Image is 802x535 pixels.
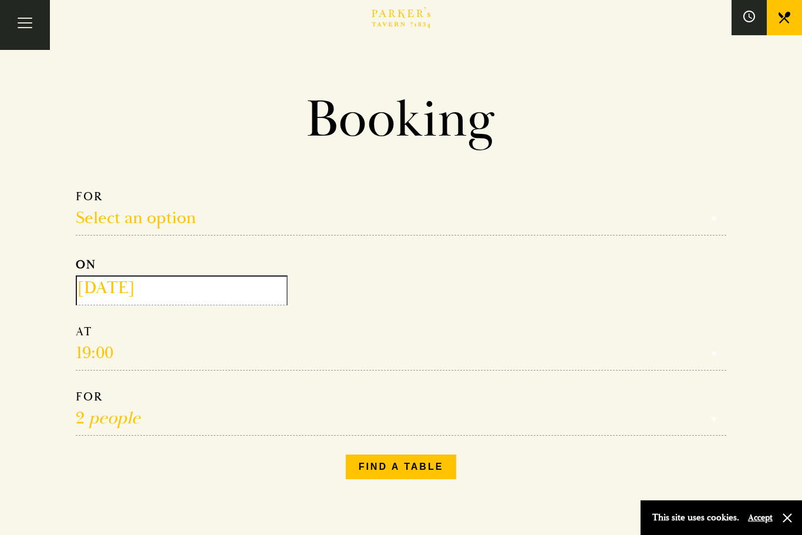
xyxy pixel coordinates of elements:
button: Find a table [346,455,457,479]
p: This site uses cookies. [652,509,739,526]
strong: ON [76,257,96,272]
button: Close and accept [781,512,793,524]
h1: Booking [66,88,736,152]
button: Accept [748,512,773,523]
